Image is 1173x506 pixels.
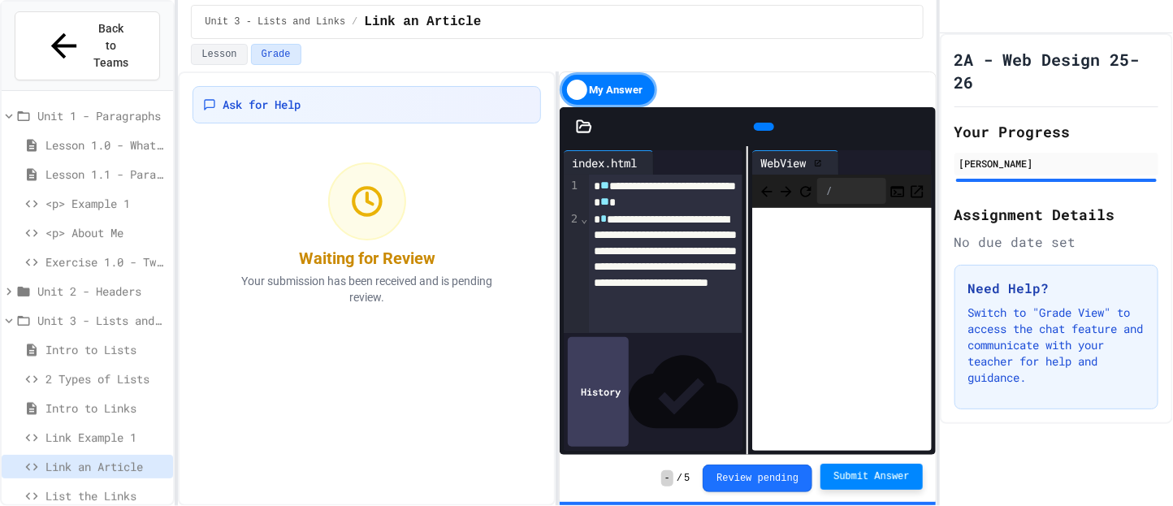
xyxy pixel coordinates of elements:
span: Forward [778,180,794,201]
div: No due date set [954,232,1158,252]
button: Back to Teams [15,11,160,80]
div: WebView [752,150,839,175]
h2: Assignment Details [954,203,1158,226]
div: [PERSON_NAME] [959,156,1154,171]
span: <p> About Me [45,224,167,241]
button: Submit Answer [820,464,923,490]
span: / [352,15,357,28]
span: 5 [684,472,690,485]
button: Console [889,181,906,201]
button: Open in new tab [909,181,925,201]
span: Ask for Help [223,97,301,113]
span: Link an Article [364,12,481,32]
button: Refresh [798,181,814,201]
span: Unit 1 - Paragraphs [37,107,167,124]
span: Lesson 1.0 - What is HTML? [45,136,167,154]
span: / [677,472,682,485]
h2: Your Progress [954,120,1158,143]
iframe: Web Preview [752,208,931,452]
div: 2 [564,211,580,371]
span: Intro to Links [45,400,167,417]
h3: Need Help? [968,279,1145,298]
span: Unit 2 - Headers [37,283,167,300]
div: 1 [564,178,580,211]
div: index.html [564,150,654,175]
span: Unit 3 - Lists and Links [205,15,345,28]
p: Switch to "Grade View" to access the chat feature and communicate with your teacher for help and ... [968,305,1145,386]
span: Link Example 1 [45,429,167,446]
button: Lesson [191,44,247,65]
div: History [568,337,629,447]
div: index.html [564,154,645,171]
span: Link an Article [45,458,167,475]
h1: 2A - Web Design 25-26 [954,48,1158,93]
span: <p> Example 1 [45,195,167,212]
span: 2 Types of Lists [45,370,167,387]
span: Exercise 1.0 - Two Truths and a Lie [45,253,167,270]
p: Your submission has been received and is pending review. [221,273,513,305]
span: List the Links [45,487,167,504]
span: Back [759,180,775,201]
button: Review pending [703,465,812,492]
span: Unit 3 - Lists and Links [37,312,167,329]
span: - [661,470,673,487]
span: Intro to Lists [45,341,167,358]
div: / [817,178,885,204]
div: Waiting for Review [299,247,435,270]
div: WebView [752,154,814,171]
button: Grade [251,44,301,65]
span: Back to Teams [93,20,131,71]
span: Fold line [580,212,588,225]
span: Submit Answer [833,470,910,483]
span: Lesson 1.1 - Paragraphs [45,166,167,183]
